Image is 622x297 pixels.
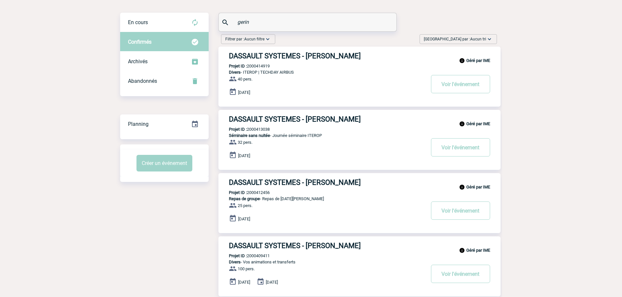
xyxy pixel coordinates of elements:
[218,127,270,132] p: 2000413038
[225,36,264,42] span: Filtrer par :
[218,64,270,68] p: 2000414919
[229,52,425,60] h3: DASSAULT SYSTEMES - [PERSON_NAME]
[466,248,490,253] b: Géré par IME
[244,37,264,41] span: Aucun filtre
[218,115,501,123] a: DASSAULT SYSTEMES - [PERSON_NAME]
[218,260,425,264] p: - Vos animations et transferts
[459,58,465,64] img: info_black_24dp.svg
[218,133,425,138] p: - Journée séminaire ITEROP
[229,253,247,258] b: Projet ID :
[431,201,490,220] button: Voir l'événement
[459,184,465,190] img: info_black_24dp.svg
[128,78,157,84] span: Abandonnés
[486,36,493,42] img: baseline_expand_more_white_24dp-b.png
[229,260,241,264] span: Divers
[128,121,149,127] span: Planning
[470,37,486,41] span: Aucun tri
[431,138,490,156] button: Voir l'événement
[466,121,490,126] b: Géré par IME
[218,242,501,250] a: DASSAULT SYSTEMES - [PERSON_NAME]
[128,58,148,65] span: Archivés
[229,127,247,132] b: Projet ID :
[459,247,465,253] img: info_black_24dp.svg
[218,196,425,201] p: - Repas de [DATE][PERSON_NAME]
[238,140,252,145] span: 32 pers.
[238,266,255,271] span: 100 pers.
[218,253,270,258] p: 2000409411
[459,121,465,127] img: info_black_24dp.svg
[424,36,486,42] span: [GEOGRAPHIC_DATA] par :
[431,75,490,93] button: Voir l'événement
[120,114,209,134] div: Retrouvez ici tous vos événements organisés par date et état d'avancement
[264,36,271,42] img: baseline_expand_more_white_24dp-b.png
[238,216,250,221] span: [DATE]
[238,90,250,95] span: [DATE]
[136,155,192,171] button: Créer un événement
[128,19,148,25] span: En cours
[238,280,250,285] span: [DATE]
[229,64,247,68] b: Projet ID :
[128,39,152,45] span: Confirmés
[229,70,241,75] span: Divers
[218,70,425,75] p: - ITEROP | TECHDAY AIRBUS
[120,71,209,91] div: Retrouvez ici tous vos événements annulés
[229,115,425,123] h3: DASSAULT SYSTEMES - [PERSON_NAME]
[236,17,381,27] input: Rechercher un événement par son nom
[218,178,501,186] a: DASSAULT SYSTEMES - [PERSON_NAME]
[238,203,252,208] span: 25 pers.
[229,178,425,186] h3: DASSAULT SYSTEMES - [PERSON_NAME]
[218,52,501,60] a: DASSAULT SYSTEMES - [PERSON_NAME]
[238,77,252,82] span: 40 pers.
[120,114,209,133] a: Planning
[229,196,260,201] span: Repas de groupe
[120,13,209,32] div: Retrouvez ici tous vos évènements avant confirmation
[229,242,425,250] h3: DASSAULT SYSTEMES - [PERSON_NAME]
[229,133,270,138] span: Séminaire sans nuitée
[238,153,250,158] span: [DATE]
[266,280,278,285] span: [DATE]
[120,52,209,71] div: Retrouvez ici tous les événements que vous avez décidé d'archiver
[466,58,490,63] b: Géré par IME
[218,190,270,195] p: 2000412456
[229,190,247,195] b: Projet ID :
[431,265,490,283] button: Voir l'événement
[466,185,490,189] b: Géré par IME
